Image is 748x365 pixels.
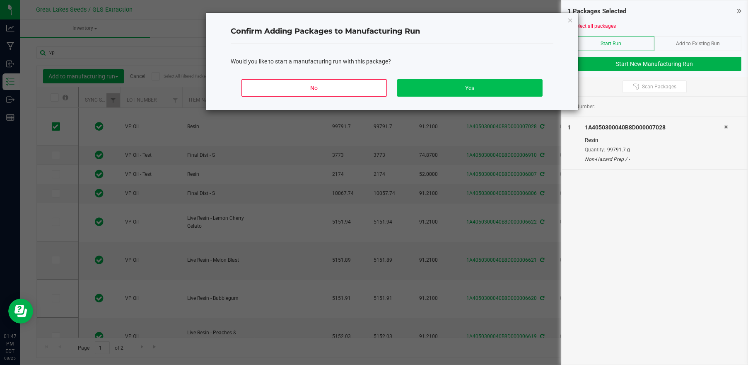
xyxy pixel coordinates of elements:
[231,57,553,66] div: Would you like to start a manufacturing run with this package?
[397,79,542,97] button: Yes
[567,15,573,25] button: Close
[241,79,386,97] button: No
[231,26,553,37] h4: Confirm Adding Packages to Manufacturing Run
[8,299,33,324] iframe: Resource center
